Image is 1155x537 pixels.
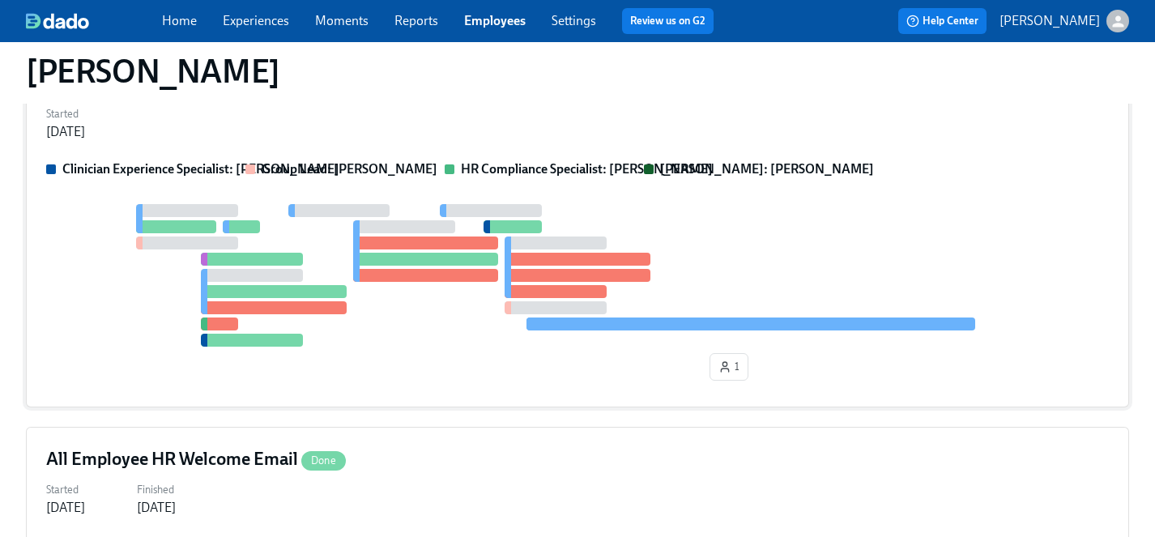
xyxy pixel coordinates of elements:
a: dado [26,13,162,29]
strong: HR Compliance Specialist: [PERSON_NAME] [461,161,713,177]
h1: [PERSON_NAME] [26,52,280,91]
div: [DATE] [137,499,176,517]
a: Review us on G2 [630,13,705,29]
div: [DATE] [46,499,85,517]
a: Settings [552,13,596,28]
span: Help Center [906,13,978,29]
a: Experiences [223,13,289,28]
label: Finished [137,481,176,499]
strong: Group Lead: [PERSON_NAME] [262,161,437,177]
a: Moments [315,13,369,28]
span: 1 [718,359,739,375]
strong: Clinician Experience Specialist: [PERSON_NAME] [62,161,339,177]
a: Home [162,13,197,28]
button: [PERSON_NAME] [999,10,1129,32]
button: Help Center [898,8,987,34]
span: Done [301,454,346,467]
p: [PERSON_NAME] [999,12,1100,30]
button: Review us on G2 [622,8,714,34]
div: [DATE] [46,123,85,141]
img: dado [26,13,89,29]
h4: All Employee HR Welcome Email [46,447,346,471]
button: 1 [710,353,748,381]
label: Started [46,481,85,499]
a: Reports [394,13,438,28]
a: Employees [464,13,526,28]
label: Started [46,105,85,123]
strong: [PERSON_NAME]: [PERSON_NAME] [660,161,874,177]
